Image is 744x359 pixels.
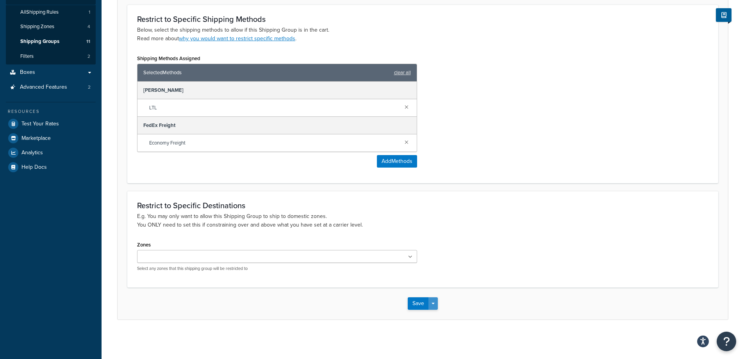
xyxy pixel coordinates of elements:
[137,266,417,271] p: Select any zones that this shipping group will be restricted to
[6,34,96,49] a: Shipping Groups11
[6,49,96,64] li: Filters
[6,80,96,95] li: Advanced Features
[20,84,67,91] span: Advanced Features
[6,160,96,174] a: Help Docs
[20,53,34,60] span: Filters
[6,49,96,64] a: Filters2
[394,67,411,78] a: clear all
[21,135,51,142] span: Marketplace
[86,38,90,45] span: 11
[137,15,708,23] h3: Restrict to Specific Shipping Methods
[6,20,96,34] li: Shipping Zones
[6,80,96,95] a: Advanced Features2
[377,155,417,168] button: AddMethods
[6,117,96,131] a: Test Your Rates
[717,332,736,351] button: Open Resource Center
[408,297,429,310] button: Save
[149,138,398,148] span: Economy Freight
[716,8,732,22] button: Show Help Docs
[88,84,91,91] span: 2
[6,131,96,145] a: Marketplace
[137,82,417,99] div: [PERSON_NAME]
[137,117,417,134] div: FedEx Freight
[20,69,35,76] span: Boxes
[137,55,200,61] label: Shipping Methods Assigned
[20,9,59,16] span: All Shipping Rules
[137,212,708,229] p: E.g. You may only want to allow this Shipping Group to ship to domestic zones. You ONLY need to s...
[137,242,151,248] label: Zones
[21,121,59,127] span: Test Your Rates
[143,67,390,78] span: Selected Methods
[87,53,90,60] span: 2
[6,5,96,20] a: AllShipping Rules1
[137,201,708,210] h3: Restrict to Specific Destinations
[20,38,59,45] span: Shipping Groups
[21,150,43,156] span: Analytics
[6,20,96,34] a: Shipping Zones4
[137,26,708,43] p: Below, select the shipping methods to allow if this Shipping Group is in the cart. Read more about .
[87,23,90,30] span: 4
[89,9,90,16] span: 1
[179,34,295,43] a: why you would want to restrict specific methods
[6,108,96,115] div: Resources
[6,65,96,80] a: Boxes
[149,102,398,113] span: LTL
[20,23,54,30] span: Shipping Zones
[21,164,47,171] span: Help Docs
[6,34,96,49] li: Shipping Groups
[6,146,96,160] a: Analytics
